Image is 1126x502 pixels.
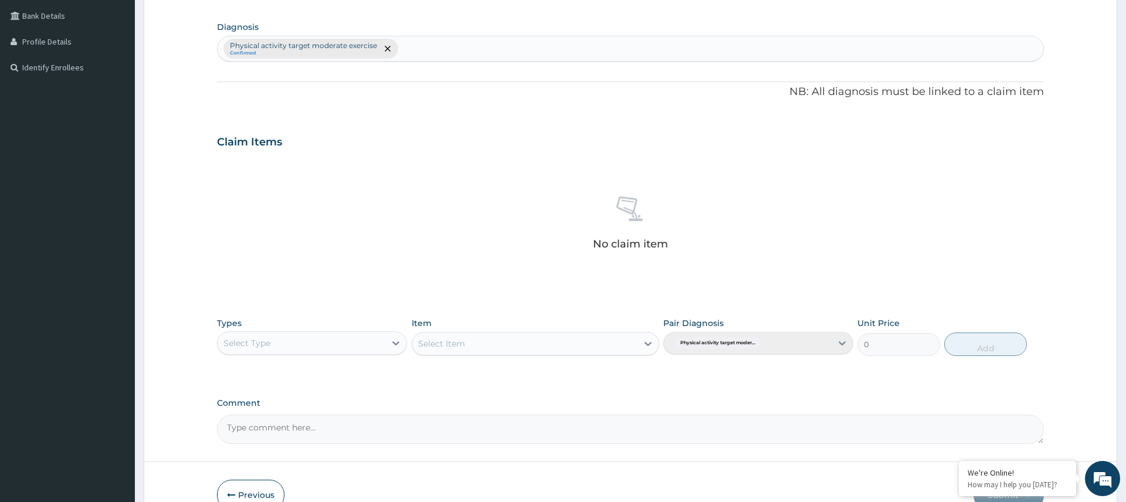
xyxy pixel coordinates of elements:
label: Diagnosis [217,21,259,33]
img: d_794563401_company_1708531726252_794563401 [22,59,48,88]
span: We're online! [68,148,162,266]
p: NB: All diagnosis must be linked to a claim item [217,84,1043,100]
div: Minimize live chat window [192,6,221,34]
div: We're Online! [968,467,1067,478]
label: Pair Diagnosis [663,317,724,329]
p: No claim item [593,238,668,250]
label: Unit Price [857,317,900,329]
p: How may I help you today? [968,480,1067,490]
div: Select Type [223,337,270,349]
label: Comment [217,398,1043,408]
div: Chat with us now [61,66,197,81]
label: Types [217,318,242,328]
button: Add [944,333,1027,356]
h3: Claim Items [217,136,282,149]
textarea: Type your message and hit 'Enter' [6,320,223,361]
label: Item [412,317,432,329]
